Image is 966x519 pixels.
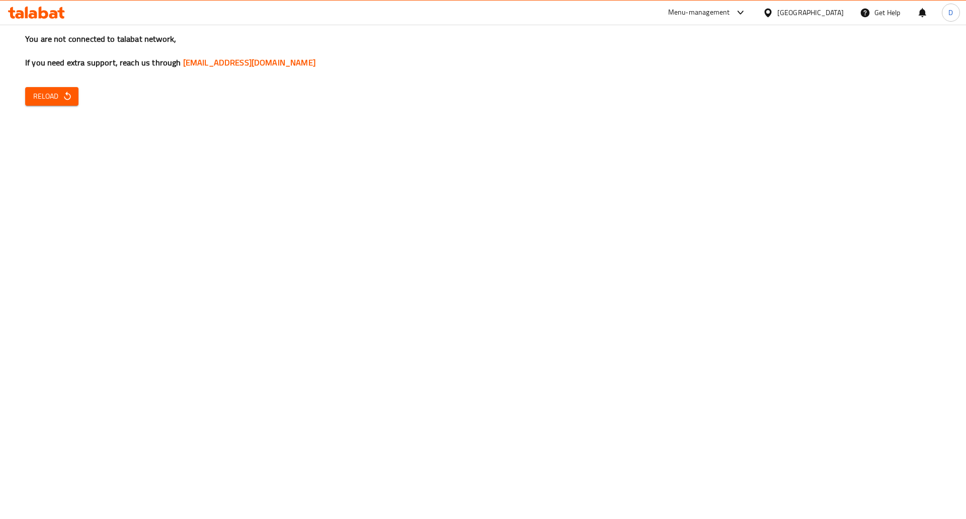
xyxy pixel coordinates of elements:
[183,55,315,70] a: [EMAIL_ADDRESS][DOMAIN_NAME]
[25,33,941,68] h3: You are not connected to talabat network, If you need extra support, reach us through
[33,90,70,103] span: Reload
[777,7,844,18] div: [GEOGRAPHIC_DATA]
[948,7,953,18] span: D
[668,7,730,19] div: Menu-management
[25,87,78,106] button: Reload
